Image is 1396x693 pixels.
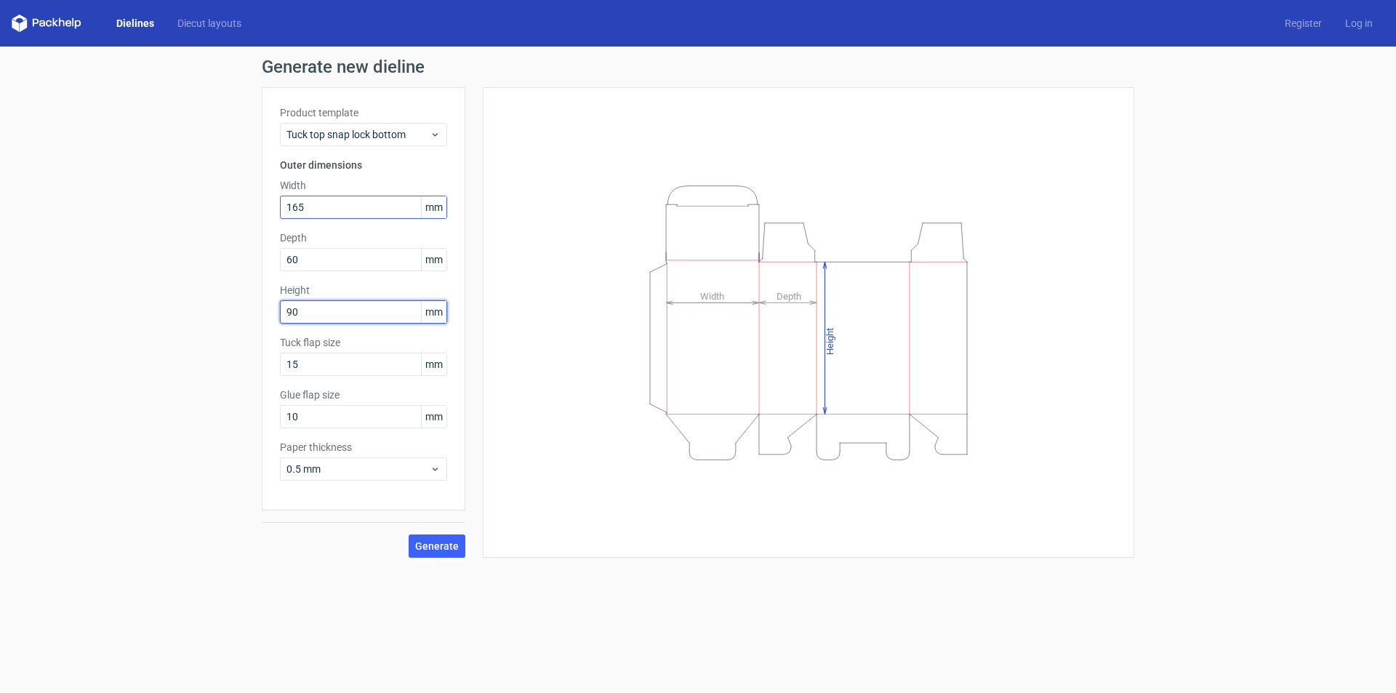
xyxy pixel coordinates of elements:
a: Log in [1333,16,1384,31]
label: Paper thickness [280,440,447,454]
tspan: Width [700,290,724,301]
label: Height [280,283,447,297]
span: Tuck top snap lock bottom [286,127,430,142]
label: Depth [280,231,447,245]
a: Diecut layouts [166,16,253,31]
h1: Generate new dieline [262,58,1134,76]
label: Width [280,178,447,193]
span: mm [421,196,446,218]
span: mm [421,406,446,428]
tspan: Height [825,327,835,354]
span: Generate [415,541,459,551]
button: Generate [409,534,465,558]
span: mm [421,249,446,271]
h3: Outer dimensions [280,158,447,172]
span: 0.5 mm [286,462,430,476]
label: Glue flap size [280,388,447,402]
label: Product template [280,105,447,120]
a: Register [1273,16,1333,31]
tspan: Depth [777,290,801,301]
label: Tuck flap size [280,335,447,350]
a: Dielines [105,16,166,31]
span: mm [421,301,446,323]
span: mm [421,353,446,375]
